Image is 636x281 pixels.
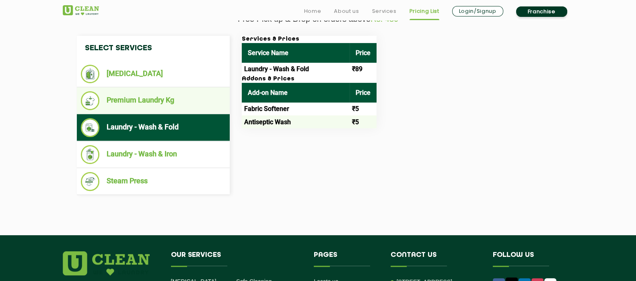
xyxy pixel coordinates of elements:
th: Price [350,43,377,63]
td: Laundry - Wash & Fold [242,63,350,76]
a: Services [372,6,396,16]
a: Pricing List [410,6,439,16]
h3: Services & Prices [242,36,377,43]
td: ₹5 [350,103,377,115]
li: Premium Laundry Kg [81,91,226,110]
a: Login/Signup [452,6,503,16]
a: About us [334,6,359,16]
th: Add-on Name [242,83,350,103]
img: Premium Laundry Kg [81,91,100,110]
li: Steam Press [81,172,226,191]
img: Laundry - Wash & Iron [81,145,100,164]
img: Steam Press [81,172,100,191]
img: logo.png [63,251,150,275]
li: Laundry - Wash & Iron [81,145,226,164]
h3: Addons & Prices [242,76,377,83]
img: Laundry - Wash & Fold [81,118,100,137]
li: Laundry - Wash & Fold [81,118,226,137]
h4: Select Services [77,36,230,61]
td: Fabric Softener [242,103,350,115]
td: Antiseptic Wash [242,115,350,128]
h4: Our Services [171,251,302,267]
h4: Contact us [391,251,481,267]
td: ₹89 [350,63,377,76]
h4: Follow us [493,251,564,267]
a: Home [304,6,321,16]
img: Dry Cleaning [81,65,100,83]
li: [MEDICAL_DATA] [81,65,226,83]
a: Franchise [516,6,567,17]
img: UClean Laundry and Dry Cleaning [63,5,99,15]
h4: Pages [314,251,379,267]
th: Price [350,83,377,103]
th: Service Name [242,43,350,63]
td: ₹5 [350,115,377,128]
